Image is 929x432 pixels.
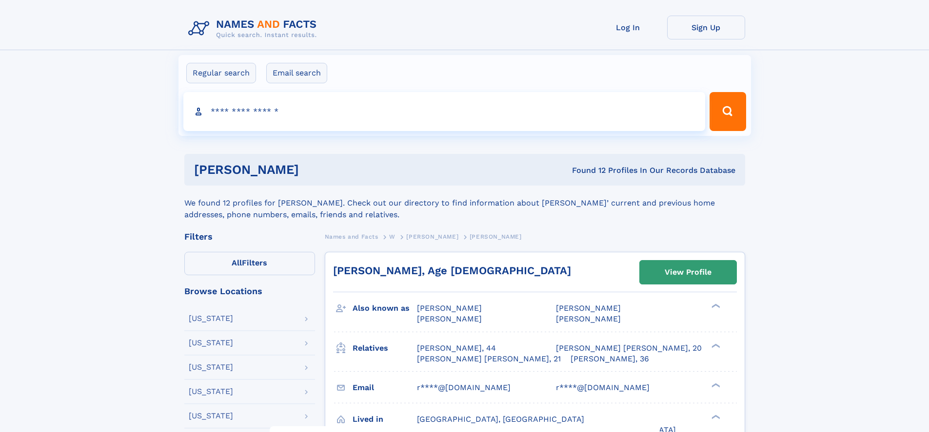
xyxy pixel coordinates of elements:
a: Log In [589,16,667,39]
div: We found 12 profiles for [PERSON_NAME]. Check out our directory to find information about [PERSON... [184,186,745,221]
a: Sign Up [667,16,745,39]
a: [PERSON_NAME] [PERSON_NAME], 20 [556,343,702,354]
input: search input [183,92,706,131]
a: View Profile [640,261,736,284]
div: ❯ [709,382,721,388]
h3: Lived in [353,411,417,428]
h1: [PERSON_NAME] [194,164,435,176]
h3: Also known as [353,300,417,317]
span: [PERSON_NAME] [406,233,458,240]
span: [PERSON_NAME] [417,314,482,323]
span: All [232,258,242,267]
div: ❯ [709,342,721,349]
div: [US_STATE] [189,363,233,371]
span: [GEOGRAPHIC_DATA], [GEOGRAPHIC_DATA] [417,414,584,424]
h3: Email [353,379,417,396]
div: Browse Locations [184,287,315,296]
button: Search Button [710,92,746,131]
label: Filters [184,252,315,275]
div: View Profile [665,261,712,283]
div: ❯ [709,303,721,309]
label: Regular search [186,63,256,83]
span: W [389,233,395,240]
div: [US_STATE] [189,388,233,395]
a: W [389,230,395,243]
div: Found 12 Profiles In Our Records Database [435,165,735,176]
div: ❯ [709,413,721,420]
div: Filters [184,232,315,241]
a: [PERSON_NAME], Age [DEMOGRAPHIC_DATA] [333,264,571,277]
a: [PERSON_NAME] [PERSON_NAME], 21 [417,354,561,364]
h3: Relatives [353,340,417,357]
span: [PERSON_NAME] [470,233,522,240]
a: [PERSON_NAME] [406,230,458,243]
label: Email search [266,63,327,83]
img: Logo Names and Facts [184,16,325,42]
div: [US_STATE] [189,315,233,322]
div: [US_STATE] [189,412,233,420]
a: [PERSON_NAME], 44 [417,343,496,354]
a: [PERSON_NAME], 36 [571,354,649,364]
span: [PERSON_NAME] [417,303,482,313]
a: Names and Facts [325,230,378,243]
span: [PERSON_NAME] [556,303,621,313]
div: [US_STATE] [189,339,233,347]
span: [PERSON_NAME] [556,314,621,323]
